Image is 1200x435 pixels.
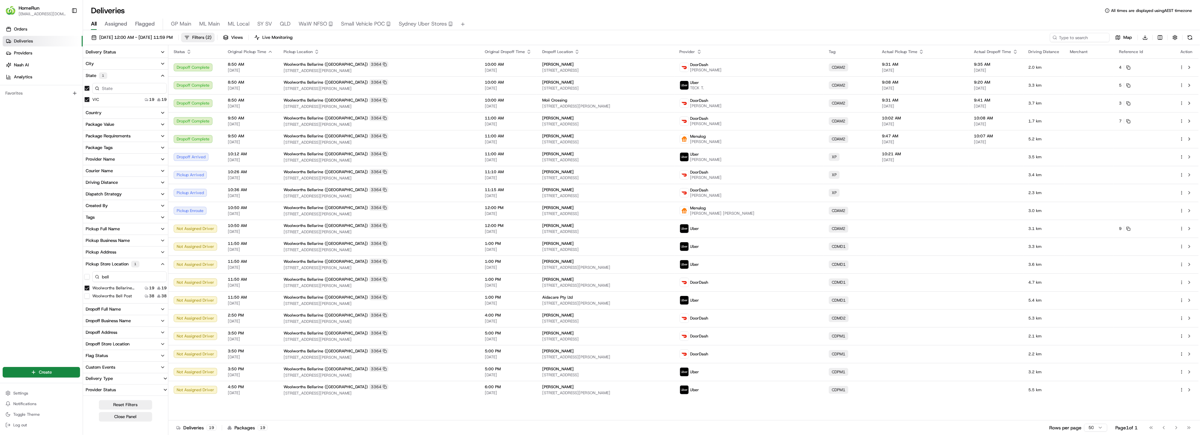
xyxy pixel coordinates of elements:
span: 10:50 AM [228,223,273,228]
button: Package Value [83,119,168,130]
span: [DATE] [228,68,273,73]
div: Provider Name [86,156,115,162]
span: 3.3 km [1029,83,1060,88]
span: 19 [161,97,167,102]
img: doordash_logo_v2.png [680,117,689,125]
span: CDAM2 [832,101,845,106]
a: Analytics [3,72,83,82]
span: Toggle Theme [13,412,40,417]
span: 10:00 AM [485,80,532,85]
span: [PERSON_NAME] [542,151,574,157]
span: 12:00 PM [485,223,532,228]
span: [STREET_ADDRESS][PERSON_NAME] [284,122,474,127]
span: Actual Dropoff Time [974,49,1011,54]
span: Log out [13,422,27,428]
span: 10:07 AM [974,133,1018,139]
span: CDAM2 [832,208,845,213]
button: Package Tags [83,142,168,153]
span: 3.1 km [1029,226,1060,231]
span: 9:20 AM [974,80,1018,85]
span: Assigned [105,20,127,28]
button: Driving Distance [83,177,168,188]
button: Tags [83,212,168,223]
span: [DATE] [485,139,532,145]
span: [PERSON_NAME] [690,157,722,162]
img: doordash_logo_v2.png [680,314,689,323]
span: XP [832,190,837,195]
span: [DATE] [228,121,273,127]
span: Woolworths Bellarine ([GEOGRAPHIC_DATA]) [284,80,368,85]
div: Dropoff Store Location [86,341,129,347]
span: ML Main [199,20,220,28]
button: Courier Name [83,165,168,177]
span: 3.4 km [1029,172,1060,178]
span: Analytics [14,74,32,80]
button: Create [3,367,80,378]
span: 3.7 km [1029,101,1060,106]
span: CDAM2 [832,226,845,231]
span: [DATE] [485,229,532,234]
span: [DATE] [228,193,273,198]
button: Pickup Business Name [83,235,168,246]
span: DoorDash [690,98,709,103]
span: ( 2 ) [206,35,212,40]
span: 12:00 PM [485,205,532,210]
button: HomeRunHomeRun[EMAIL_ADDRESS][DOMAIN_NAME] [3,3,69,19]
div: 3364 [369,187,388,193]
span: Menulog [690,134,706,139]
img: justeat_logo.png [680,206,689,215]
span: [DATE] 12:00 AM - [DATE] 11:59 PM [99,35,173,40]
span: [PERSON_NAME] [690,175,722,180]
span: [DATE] [882,68,963,73]
button: City [83,58,168,69]
button: Dropoff Full Name [83,304,168,315]
div: 1 [131,261,139,267]
span: 11:10 AM [485,169,532,175]
img: uber-new-logo.jpeg [680,153,689,161]
span: [PERSON_NAME] [690,139,722,144]
span: [STREET_ADDRESS] [542,175,669,181]
span: XP [832,154,837,160]
span: [DATE] [485,211,532,216]
div: Dropoff Business Name [86,318,131,324]
button: Provider Name [83,154,168,165]
h1: Deliveries [91,5,125,16]
span: [DATE] [485,104,532,109]
label: VIC [92,97,99,102]
button: Created By [83,200,168,211]
span: Deliveries [14,38,33,44]
span: Woolworths Bellarine ([GEOGRAPHIC_DATA]) [284,62,368,67]
div: Dropoff Address [86,329,117,335]
span: 9:47 AM [882,133,963,139]
label: Woolworths Bellarine ([GEOGRAPHIC_DATA]) [92,285,142,291]
button: [EMAIL_ADDRESS][DOMAIN_NAME] [19,11,66,17]
button: 7 [1119,118,1131,124]
span: GP Main [171,20,191,28]
span: 10:12 AM [228,151,273,157]
span: Orders [14,26,27,32]
span: Woolworths Bellarine ([GEOGRAPHIC_DATA]) [284,98,368,103]
div: Provider Status [83,387,119,393]
div: 3364 [369,61,388,67]
div: Driving Distance [86,180,118,185]
span: [DATE] [882,121,963,127]
span: 3.5 km [1029,154,1060,160]
div: Pickup Business Name [86,238,130,244]
span: Original Dropoff Time [485,49,525,54]
button: [DATE] 12:00 AM - [DATE] 11:59 PM [88,33,176,42]
span: [STREET_ADDRESS][PERSON_NAME] [542,104,669,109]
span: [STREET_ADDRESS][PERSON_NAME] [284,158,474,163]
span: [STREET_ADDRESS] [542,193,669,198]
span: 10:00 AM [485,98,532,103]
span: [DATE] [485,175,532,181]
span: 9:35 AM [974,62,1018,67]
button: Custom Events [83,362,168,373]
span: [STREET_ADDRESS] [542,68,669,73]
span: [PERSON_NAME] [542,187,574,192]
span: Uber [690,80,699,85]
span: [STREET_ADDRESS] [542,157,669,163]
span: 11:00 AM [485,115,532,121]
img: HomeRun [5,5,16,16]
span: [DATE] [485,86,532,91]
img: uber-new-logo.jpeg [680,81,689,90]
